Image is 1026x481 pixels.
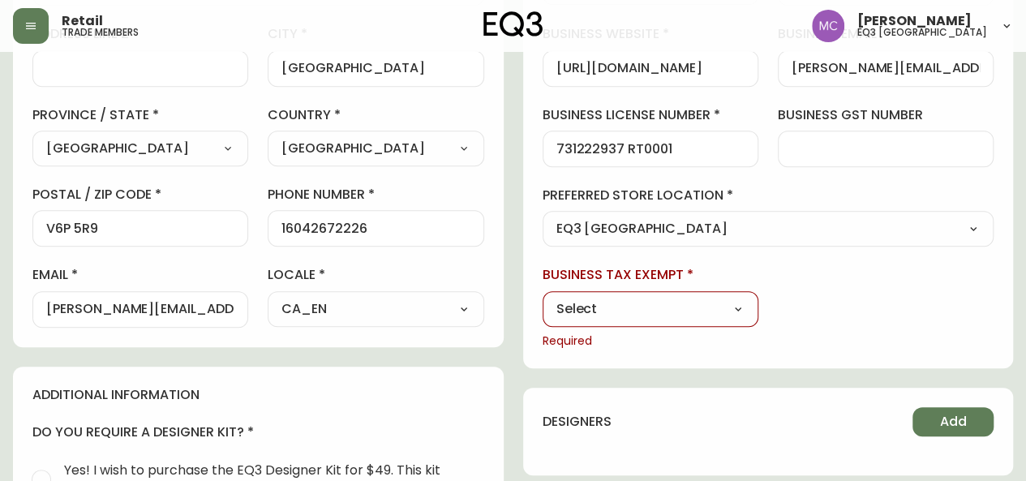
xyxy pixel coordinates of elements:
[857,28,987,37] h5: eq3 [GEOGRAPHIC_DATA]
[812,10,844,42] img: 6dbdb61c5655a9a555815750a11666cc
[268,186,483,204] label: phone number
[62,28,139,37] h5: trade members
[940,413,967,431] span: Add
[778,106,994,124] label: business gst number
[268,266,483,284] label: locale
[62,15,103,28] span: Retail
[543,187,994,204] label: preferred store location
[543,106,758,124] label: business license number
[912,407,994,436] button: Add
[32,423,484,441] h4: do you require a designer kit?
[32,386,484,404] h4: additional information
[543,266,758,284] label: business tax exempt
[483,11,543,37] img: logo
[32,266,248,284] label: email
[857,15,972,28] span: [PERSON_NAME]
[32,186,248,204] label: postal / zip code
[543,413,612,431] h4: designers
[32,106,248,124] label: province / state
[556,61,745,76] input: https://www.designshop.com
[268,106,483,124] label: country
[543,333,758,350] span: Required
